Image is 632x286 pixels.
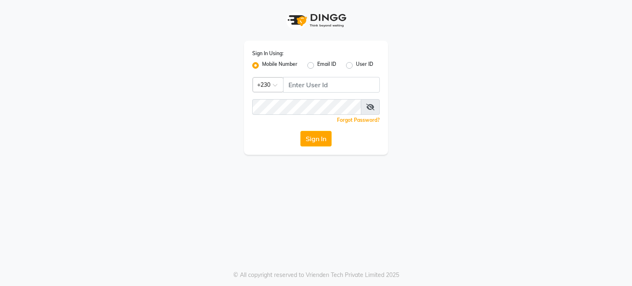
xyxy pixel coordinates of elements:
input: Username [252,99,361,115]
img: logo1.svg [283,8,349,33]
label: Email ID [317,60,336,70]
label: User ID [356,60,373,70]
label: Mobile Number [262,60,297,70]
label: Sign In Using: [252,50,283,57]
input: Username [283,77,380,93]
a: Forgot Password? [337,117,380,123]
button: Sign In [300,131,332,146]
